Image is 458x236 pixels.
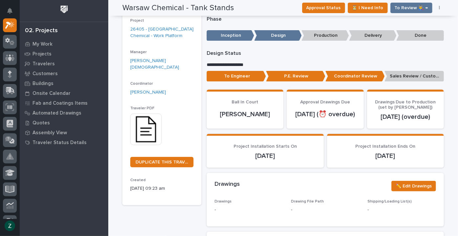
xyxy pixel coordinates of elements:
[32,140,87,146] p: Traveler Status Details
[367,200,412,204] span: Shipping/Loading List(s)
[207,16,444,22] p: Phase
[130,19,144,23] span: Project
[302,30,349,41] p: Production
[122,3,234,13] h2: Warsaw Chemical - Tank Stands
[207,71,266,82] p: To Engineer
[306,4,341,12] span: Approval Status
[20,59,108,69] a: Travelers
[375,100,436,110] span: Drawings Due to Production (set by [PERSON_NAME])
[254,30,302,41] p: Design
[20,98,108,108] a: Fab and Coatings Items
[207,50,444,56] p: Design Status
[8,8,17,18] div: Notifications
[130,50,147,54] span: Manager
[20,49,108,59] a: Projects
[300,100,350,104] span: Approval Drawings Due
[32,91,71,97] p: Onsite Calendar
[291,206,292,213] p: -
[348,3,388,13] button: ⏳ I Need Info
[215,206,283,213] p: -
[396,182,432,190] span: ✏️ Edit Drawings
[20,138,108,147] a: Traveler Status Details
[395,4,428,12] span: To Review 👨‍🏭 →
[32,41,52,47] p: My Work
[20,69,108,78] a: Customers
[349,30,397,41] p: Delivery
[302,3,345,13] button: Approval Status
[58,3,70,15] img: Workspace Logo
[396,30,444,41] p: Done
[215,152,316,160] p: [DATE]
[20,78,108,88] a: Buildings
[32,120,50,126] p: Quotes
[375,113,436,121] p: [DATE] (overdue)
[32,71,58,77] p: Customers
[130,185,194,192] p: [DATE] 09:23 am
[367,206,436,213] p: -
[352,4,384,12] span: ⏳ I Need Info
[215,181,240,188] h2: Drawings
[130,157,194,167] a: DUPLICATE THIS TRAVELER
[20,108,108,118] a: Automated Drawings
[3,4,17,18] button: Notifications
[32,130,67,136] p: Assembly View
[391,181,436,191] button: ✏️ Edit Drawings
[32,81,53,87] p: Buildings
[32,61,55,67] p: Travelers
[130,82,153,86] span: Coordinator
[3,219,17,233] button: users-avatar
[234,144,297,149] span: Project Installation Starts On
[335,152,436,160] p: [DATE]
[266,71,325,82] p: P.E. Review
[20,88,108,98] a: Onsite Calendar
[32,100,88,106] p: Fab and Coatings Items
[20,118,108,128] a: Quotes
[325,71,385,82] p: Coordinator Review
[215,110,276,118] p: [PERSON_NAME]
[232,100,259,104] span: Ball In Court
[135,160,188,164] span: DUPLICATE THIS TRAVELER
[130,89,166,96] a: [PERSON_NAME]
[207,30,254,41] p: Inception
[130,57,194,71] a: [PERSON_NAME][DEMOGRAPHIC_DATA]
[291,200,324,204] span: Drawing File Path
[130,178,146,182] span: Created
[130,106,155,110] span: Traveler PDF
[295,110,356,118] p: [DATE] (⏰ overdue)
[355,144,415,149] span: Project Installation Ends On
[385,71,444,82] p: Sales Review / Customer Approval
[25,27,58,34] div: 02. Projects
[215,200,232,204] span: Drawings
[390,3,432,13] button: To Review 👨‍🏭 →
[32,51,52,57] p: Projects
[20,39,108,49] a: My Work
[20,128,108,138] a: Assembly View
[130,26,194,40] a: 26405 - [GEOGRAPHIC_DATA] Chemical - Work Platform
[32,110,81,116] p: Automated Drawings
